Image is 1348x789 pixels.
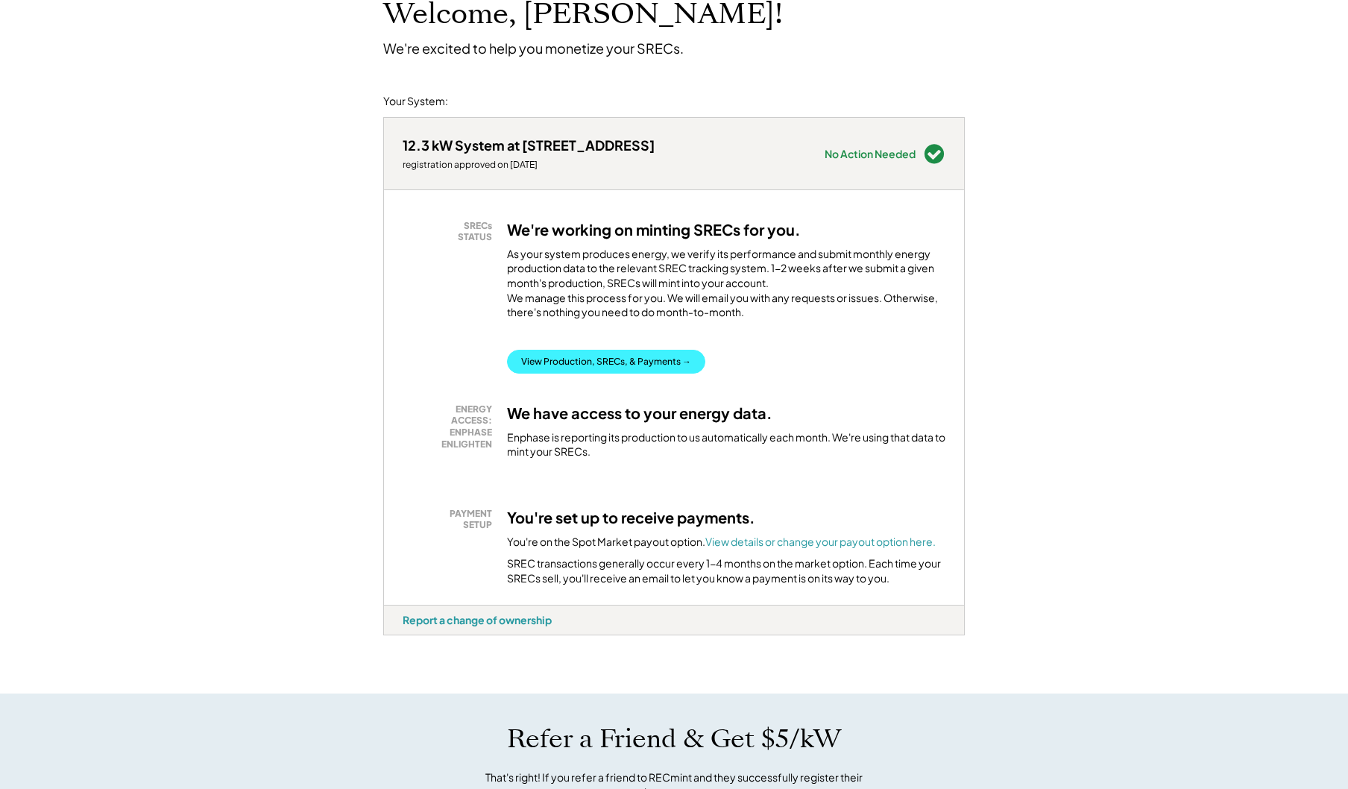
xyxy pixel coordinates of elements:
h3: We're working on minting SRECs for you. [507,220,801,239]
button: View Production, SRECs, & Payments → [507,350,705,374]
div: We're excited to help you monetize your SRECs. [383,40,684,57]
div: As your system produces energy, we verify its performance and submit monthly energy production da... [507,247,945,327]
div: Your System: [383,94,448,109]
div: Report a change of ownership [403,613,552,626]
div: registration approved on [DATE] [403,159,655,171]
h3: You're set up to receive payments. [507,508,755,527]
div: SRECs STATUS [410,220,492,243]
div: SREC transactions generally occur every 1-4 months on the market option. Each time your SRECs sel... [507,556,945,585]
div: PAYMENT SETUP [410,508,492,531]
a: View details or change your payout option here. [705,535,936,548]
div: Enphase is reporting its production to us automatically each month. We're using that data to mint... [507,430,945,459]
div: You're on the Spot Market payout option. [507,535,936,550]
h3: We have access to your energy data. [507,403,772,423]
div: tzkvs8ly - PA Solar [383,635,421,641]
div: No Action Needed [825,148,916,159]
div: ENERGY ACCESS: ENPHASE ENLIGHTEN [410,403,492,450]
div: 12.3 kW System at [STREET_ADDRESS] [403,136,655,154]
h1: Refer a Friend & Get $5/kW [507,723,841,755]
